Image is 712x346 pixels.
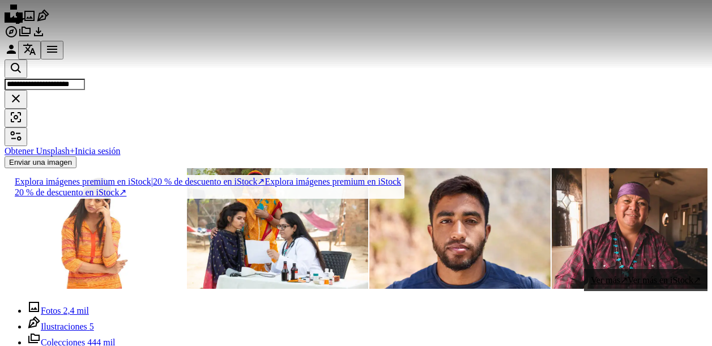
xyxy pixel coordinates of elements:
[18,41,41,59] button: Idioma
[89,322,94,331] span: 5
[5,15,23,24] a: Inicio — Unsplash
[584,269,707,291] a: Ver más↗Ver más en iStock↗
[18,31,32,40] a: Colecciones
[5,48,18,58] a: Iniciar sesión / Registrarse
[32,31,45,40] a: Historial de descargas
[5,109,27,127] button: Búsqueda visual
[27,322,94,331] a: Ilustraciones 5
[5,146,75,156] a: Obtener Unsplash+
[5,59,27,78] button: Buscar en Unsplash
[5,156,76,168] button: Enviar una imagen
[41,41,63,59] button: Menú
[63,306,89,315] span: 2,4 mil
[36,15,50,24] a: Ilustraciones
[5,59,707,127] form: Encuentra imágenes en todo el sitio
[369,168,551,289] img: Fitness, hombre o retrato del corredor en entrenamiento, entrenamiento o ejercicio cardiovascular...
[187,168,368,289] img: Joven india adulta con su madre recibiendo medicamentos de proscripción por una doctora en la ald...
[5,90,27,109] button: Borrar
[5,168,186,289] img: Mujeres jóvenes indígenas preocupadas
[5,31,18,40] a: Explorar
[15,177,153,186] span: Explora imágenes premium en iStock |
[5,127,27,146] button: Filtros
[27,306,89,315] a: Fotos 2,4 mil
[591,275,628,285] span: Ver más ↗
[75,146,120,156] a: Inicia sesión
[15,177,265,186] span: 20 % de descuento en iStock ↗
[23,15,36,24] a: Fotos
[628,275,701,285] span: Ver más en iStock ↗
[5,168,411,206] a: Explora imágenes premium en iStock|20 % de descuento en iStock↗Explora imágenes premium en iStock...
